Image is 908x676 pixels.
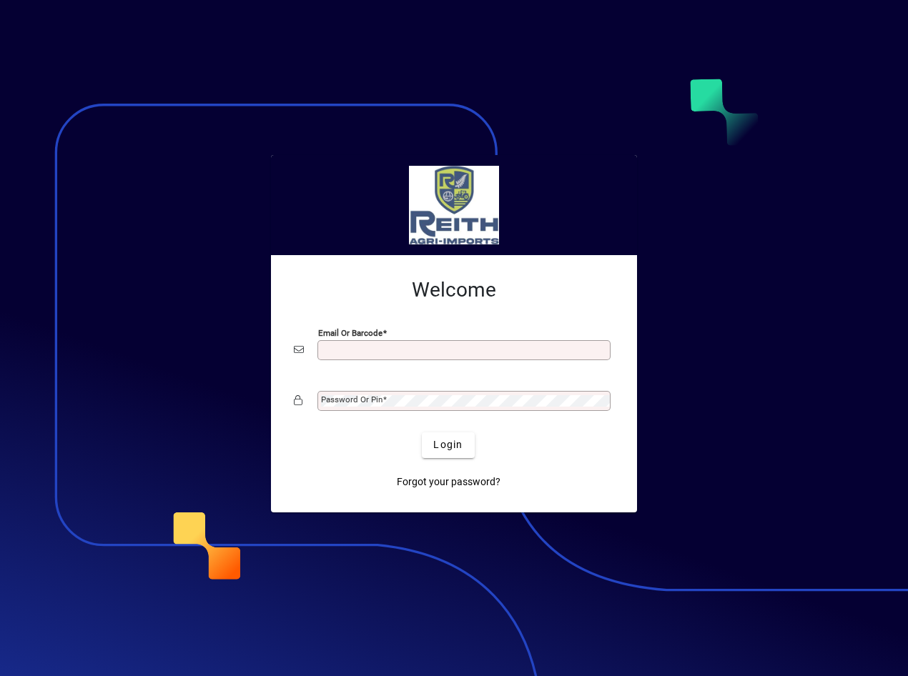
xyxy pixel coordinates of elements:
mat-label: Email or Barcode [318,327,383,337]
a: Forgot your password? [391,469,506,495]
h2: Welcome [294,278,614,302]
mat-label: Password or Pin [321,394,383,404]
span: Forgot your password? [397,474,500,489]
span: Login [433,437,463,452]
button: Login [422,432,474,458]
